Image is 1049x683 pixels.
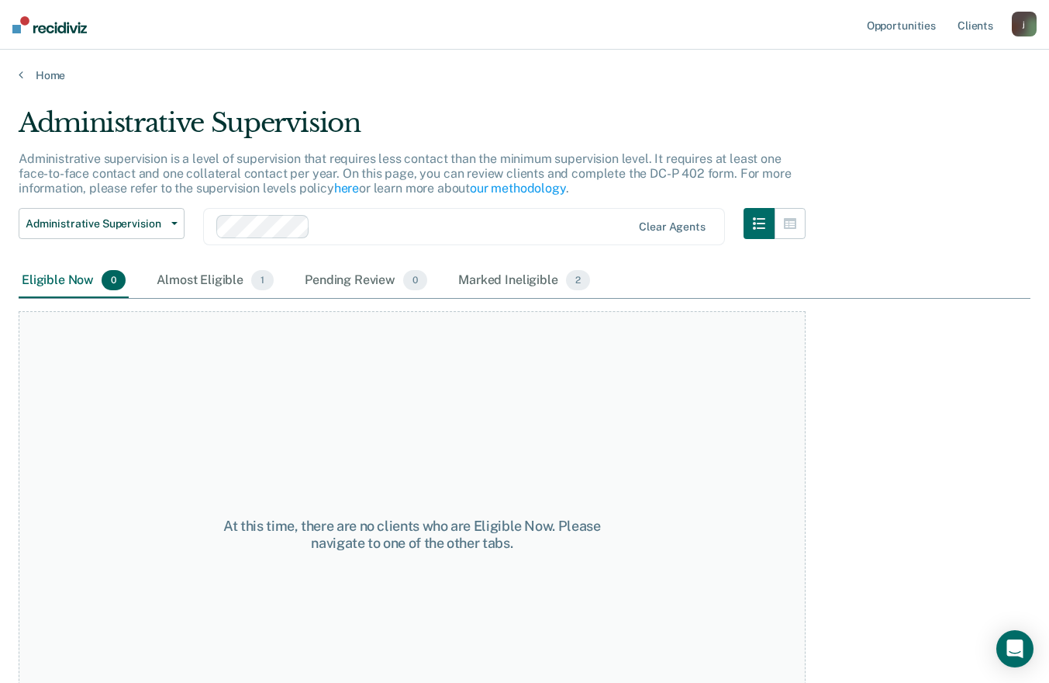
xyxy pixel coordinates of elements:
img: Recidiviz [12,16,87,33]
span: 1 [251,270,274,290]
button: Administrative Supervision [19,208,185,239]
span: Administrative Supervision [26,217,165,231]
a: Home [19,68,1030,82]
div: At this time, there are no clients who are Eligible Now. Please navigate to one of the other tabs. [216,518,608,551]
div: Clear agents [639,220,705,234]
button: j [1012,12,1037,36]
a: our methodology [470,181,566,196]
div: Eligible Now0 [19,264,129,298]
span: 2 [566,270,590,290]
span: 0 [403,270,427,290]
div: Almost Eligible1 [154,264,277,298]
div: Pending Review0 [302,264,430,298]
a: here [334,181,359,196]
div: Open Intercom Messenger [996,630,1033,667]
p: Administrative supervision is a level of supervision that requires less contact than the minimum ... [19,151,791,196]
div: Administrative Supervision [19,107,806,151]
div: Marked Ineligible2 [455,264,593,298]
span: 0 [102,270,126,290]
